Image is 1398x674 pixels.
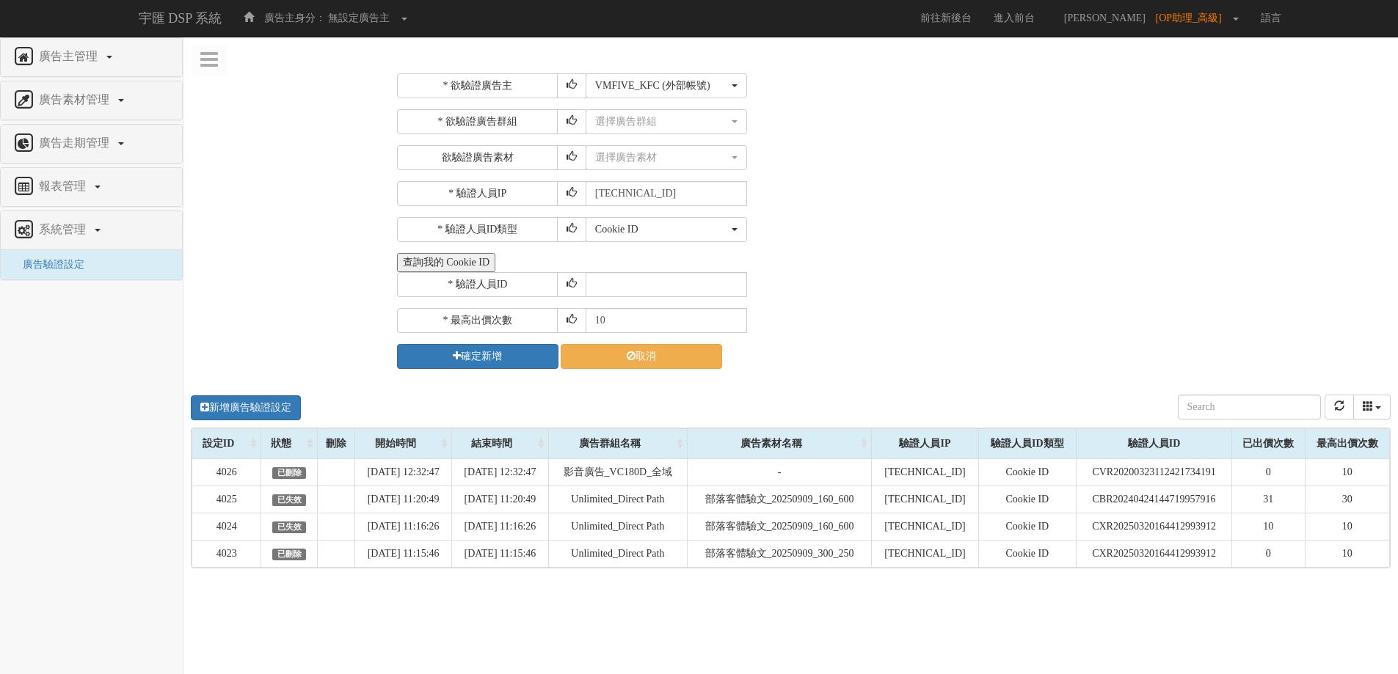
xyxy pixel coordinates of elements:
[397,253,495,272] button: 查詢我的 Cookie ID
[586,217,747,242] button: Cookie ID
[1306,429,1389,458] div: 最高出價次數
[1305,458,1389,486] td: 10
[12,175,171,199] a: 報表管理
[35,50,105,62] span: 廣告主管理
[12,89,171,112] a: 廣告素材管理
[1232,486,1305,513] td: 31
[272,494,306,506] span: 已失效
[1178,395,1321,420] input: Search
[328,12,390,23] span: 無設定廣告主
[595,222,729,237] div: Cookie ID
[12,132,171,155] a: 廣告走期管理
[355,540,452,567] td: [DATE] 11:15:46
[192,429,261,458] div: 設定ID
[687,513,871,540] td: 部落客體驗文_20250909_160_600
[355,486,452,513] td: [DATE] 11:20:49
[872,513,979,540] td: [TECHNICAL_ID]
[452,513,549,540] td: [DATE] 11:16:26
[548,513,687,540] td: Unlimited_Direct Path
[1353,395,1391,420] div: Columns
[586,145,747,170] button: 選擇廣告素材
[261,429,317,458] div: 狀態
[1077,429,1231,458] div: 驗證人員ID
[192,540,261,567] td: 4023
[1232,540,1305,567] td: 0
[35,223,93,235] span: 系統管理
[272,521,306,533] span: 已失效
[264,12,326,23] span: 廣告主身分：
[1076,513,1231,540] td: CXR20250320164412993912
[355,458,452,486] td: [DATE] 12:32:47
[1057,12,1153,23] span: [PERSON_NAME]
[355,429,451,458] div: 開始時間
[872,429,978,458] div: 驗證人員IP
[688,429,871,458] div: 廣告素材名稱
[1305,540,1389,567] td: 10
[355,513,452,540] td: [DATE] 11:16:26
[452,486,549,513] td: [DATE] 11:20:49
[687,540,871,567] td: 部落客體驗文_20250909_300_250
[35,93,117,106] span: 廣告素材管理
[1232,429,1304,458] div: 已出價次數
[561,344,722,369] a: 取消
[1076,540,1231,567] td: CXR20250320164412993912
[1232,458,1305,486] td: 0
[12,45,171,69] a: 廣告主管理
[452,458,549,486] td: [DATE] 12:32:47
[452,429,548,458] div: 結束時間
[35,136,117,149] span: 廣告走期管理
[595,78,729,93] div: VMFIVE_KFC (外部帳號)
[548,486,687,513] td: Unlimited_Direct Path
[12,219,171,242] a: 系統管理
[548,540,687,567] td: Unlimited_Direct Path
[35,180,93,192] span: 報表管理
[586,109,747,134] button: 選擇廣告群組
[1156,12,1229,23] span: [OP助理_高級]
[1353,395,1391,420] button: columns
[192,458,261,486] td: 4026
[595,150,729,165] div: 選擇廣告素材
[1076,458,1231,486] td: CVR20200323112421734191
[549,429,687,458] div: 廣告群組名稱
[872,486,979,513] td: [TECHNICAL_ID]
[548,458,687,486] td: 影音廣告_VC180D_全域
[318,429,354,458] div: 刪除
[272,549,306,560] span: 已刪除
[687,486,871,513] td: 部落客體驗文_20250909_160_600
[1232,513,1305,540] td: 10
[1305,513,1389,540] td: 10
[1076,486,1231,513] td: CBR20240424144719957916
[12,259,84,270] a: 廣告驗證設定
[192,486,261,513] td: 4025
[1325,395,1354,420] button: refresh
[687,458,871,486] td: -
[595,114,729,129] div: 選擇廣告群組
[978,513,1076,540] td: Cookie ID
[191,395,301,420] a: 新增廣告驗證設定
[979,429,1076,458] div: 驗證人員ID類型
[978,540,1076,567] td: Cookie ID
[872,458,979,486] td: [TECHNICAL_ID]
[978,486,1076,513] td: Cookie ID
[192,513,261,540] td: 4024
[272,467,306,479] span: 已刪除
[452,540,549,567] td: [DATE] 11:15:46
[1305,486,1389,513] td: 30
[397,344,558,369] button: 確定新增
[872,540,979,567] td: [TECHNICAL_ID]
[586,73,747,98] button: VMFIVE_KFC (外部帳號)
[978,458,1076,486] td: Cookie ID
